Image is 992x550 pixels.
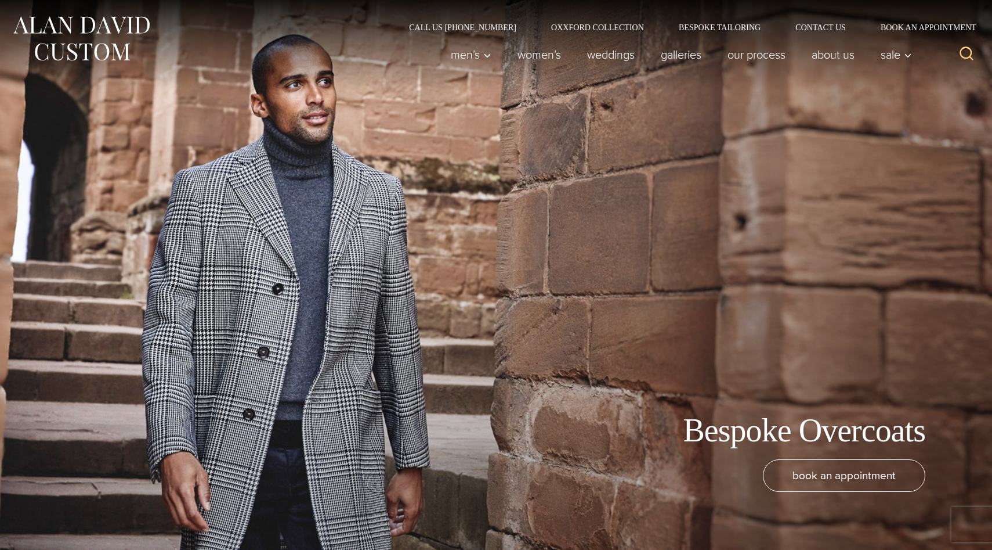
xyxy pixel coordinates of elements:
button: View Search Form [953,41,980,69]
a: book an appointment [763,459,925,492]
a: weddings [574,43,648,66]
span: book an appointment [792,467,896,484]
span: Men’s [451,49,491,60]
a: Our Process [715,43,799,66]
nav: Primary Navigation [438,43,918,66]
span: Sale [881,49,912,60]
h1: Bespoke Overcoats [683,411,925,450]
a: Call Us [PHONE_NUMBER] [392,23,534,31]
a: Women’s [505,43,574,66]
nav: Secondary Navigation [392,23,980,31]
a: Book an Appointment [863,23,980,31]
a: Galleries [648,43,715,66]
a: About Us [799,43,868,66]
a: Bespoke Tailoring [661,23,778,31]
a: Oxxford Collection [534,23,661,31]
img: Alan David Custom [12,13,151,64]
a: Contact Us [778,23,863,31]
